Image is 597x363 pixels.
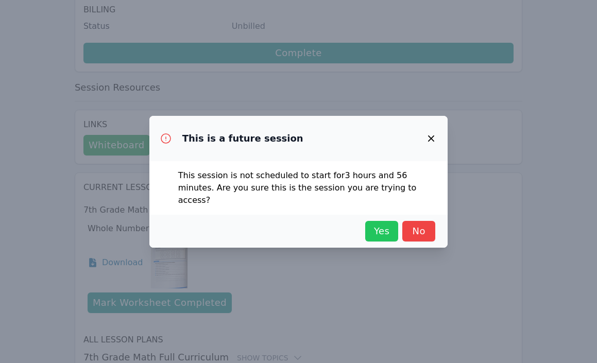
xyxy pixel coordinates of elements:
span: No [407,224,430,238]
button: Yes [365,221,398,241]
p: This session is not scheduled to start for 3 hours and 56 minutes . Are you sure this is the sess... [178,169,419,206]
span: Yes [370,224,393,238]
button: No [402,221,435,241]
h3: This is a future session [182,132,303,145]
